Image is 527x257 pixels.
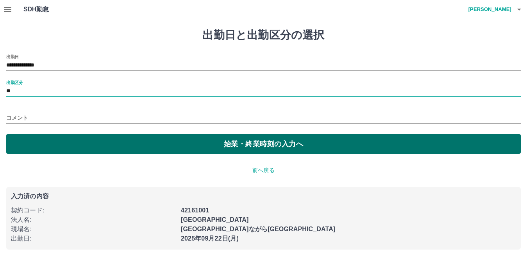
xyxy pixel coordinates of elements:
p: 法人名 : [11,215,176,225]
b: 42161001 [181,207,209,214]
p: 現場名 : [11,225,176,234]
h1: 出勤日と出勤区分の選択 [6,29,521,42]
b: [GEOGRAPHIC_DATA] [181,216,249,223]
p: 契約コード : [11,206,176,215]
b: [GEOGRAPHIC_DATA]ながら[GEOGRAPHIC_DATA] [181,226,335,232]
button: 始業・終業時刻の入力へ [6,134,521,154]
label: 出勤日 [6,54,19,59]
label: 出勤区分 [6,79,23,85]
b: 2025年09月22日(月) [181,235,239,242]
p: 入力済の内容 [11,193,516,199]
p: 前へ戻る [6,166,521,174]
p: 出勤日 : [11,234,176,243]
